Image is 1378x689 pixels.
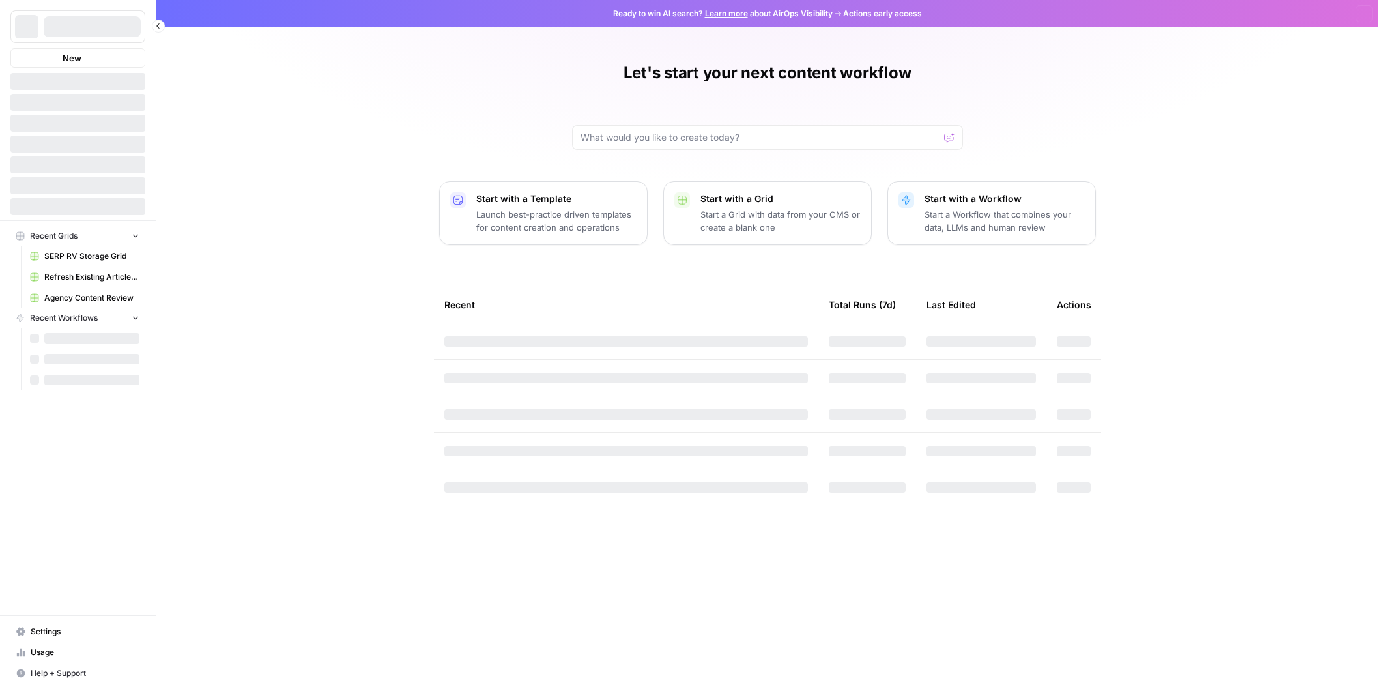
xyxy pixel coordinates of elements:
[10,621,145,642] a: Settings
[624,63,911,83] h1: Let's start your next content workflow
[31,626,139,638] span: Settings
[829,287,896,323] div: Total Runs (7d)
[10,226,145,246] button: Recent Grids
[925,192,1085,205] p: Start with a Workflow
[439,181,648,245] button: Start with a TemplateLaunch best-practice driven templates for content creation and operations
[444,287,808,323] div: Recent
[10,48,145,68] button: New
[10,642,145,663] a: Usage
[44,250,139,262] span: SERP RV Storage Grid
[31,667,139,679] span: Help + Support
[24,267,145,287] a: Refresh Existing Article - [PERSON_NAME]
[476,192,637,205] p: Start with a Template
[44,271,139,283] span: Refresh Existing Article - [PERSON_NAME]
[700,208,861,234] p: Start a Grid with data from your CMS or create a blank one
[30,312,98,324] span: Recent Workflows
[925,208,1085,234] p: Start a Workflow that combines your data, LLMs and human review
[30,230,78,242] span: Recent Grids
[10,308,145,328] button: Recent Workflows
[63,51,81,65] span: New
[843,8,922,20] span: Actions early access
[24,246,145,267] a: SERP RV Storage Grid
[581,131,939,144] input: What would you like to create today?
[31,647,139,658] span: Usage
[24,287,145,308] a: Agency Content Review
[613,8,833,20] span: Ready to win AI search? about AirOps Visibility
[44,292,139,304] span: Agency Content Review
[887,181,1096,245] button: Start with a WorkflowStart a Workflow that combines your data, LLMs and human review
[663,181,872,245] button: Start with a GridStart a Grid with data from your CMS or create a blank one
[10,663,145,684] button: Help + Support
[926,287,976,323] div: Last Edited
[705,8,748,18] a: Learn more
[1057,287,1091,323] div: Actions
[476,208,637,234] p: Launch best-practice driven templates for content creation and operations
[700,192,861,205] p: Start with a Grid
